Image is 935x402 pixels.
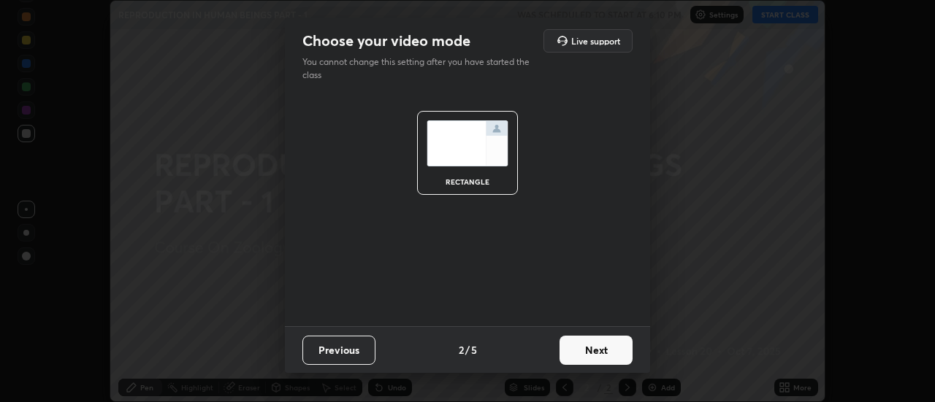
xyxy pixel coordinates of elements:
button: Next [560,336,633,365]
button: Previous [302,336,375,365]
h5: Live support [571,36,620,45]
h4: 2 [459,342,464,357]
p: You cannot change this setting after you have started the class [302,55,539,82]
h2: Choose your video mode [302,31,470,50]
img: normalScreenIcon.ae25ed63.svg [427,120,508,166]
h4: 5 [471,342,477,357]
div: rectangle [438,178,497,185]
h4: / [465,342,470,357]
